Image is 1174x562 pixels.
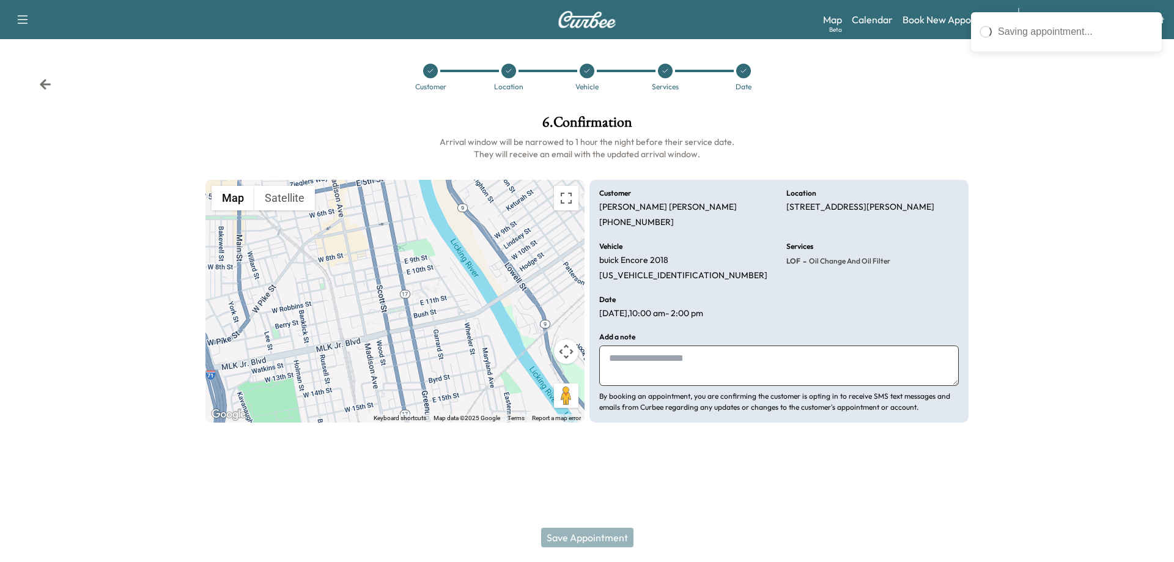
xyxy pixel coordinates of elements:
img: Google [209,407,249,423]
h6: Location [786,190,816,197]
p: [DATE] , 10:00 am - 2:00 pm [599,308,703,319]
h6: Customer [599,190,631,197]
h6: Vehicle [599,243,622,250]
span: Oil Change and Oil Filter [807,256,890,266]
a: Report a map error [532,415,581,421]
h6: Arrival window will be narrowed to 1 hour the night before their service date. They will receive ... [205,136,969,160]
span: LOF [786,256,800,266]
div: Beta [829,25,842,34]
a: Terms (opens in new tab) [508,415,525,421]
h6: Add a note [599,333,635,341]
button: Map camera controls [554,339,578,364]
a: Open this area in Google Maps (opens a new window) [209,407,249,423]
button: Keyboard shortcuts [374,414,426,423]
a: MapBeta [823,12,842,27]
button: Drag Pegman onto the map to open Street View [554,383,578,408]
p: [PHONE_NUMBER] [599,217,674,228]
p: [US_VEHICLE_IDENTIFICATION_NUMBER] [599,270,767,281]
p: buick Encore 2018 [599,255,668,266]
span: - [800,255,807,267]
div: Customer [415,83,446,91]
h6: Date [599,296,616,303]
a: Calendar [852,12,893,27]
div: Vehicle [575,83,599,91]
button: Show street map [212,186,254,210]
button: Toggle fullscreen view [554,186,578,210]
img: Curbee Logo [558,11,616,28]
p: [STREET_ADDRESS][PERSON_NAME] [786,202,934,213]
div: Date [736,83,751,91]
div: Services [652,83,679,91]
h1: 6 . Confirmation [205,115,969,136]
button: Show satellite imagery [254,186,315,210]
div: Location [494,83,523,91]
span: Map data ©2025 Google [434,415,500,421]
h6: Services [786,243,813,250]
div: Back [39,78,51,91]
div: Saving appointment... [998,24,1153,39]
p: By booking an appointment, you are confirming the customer is opting in to receive SMS text messa... [599,391,959,413]
a: Book New Appointment [903,12,1006,27]
p: [PERSON_NAME] [PERSON_NAME] [599,202,737,213]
